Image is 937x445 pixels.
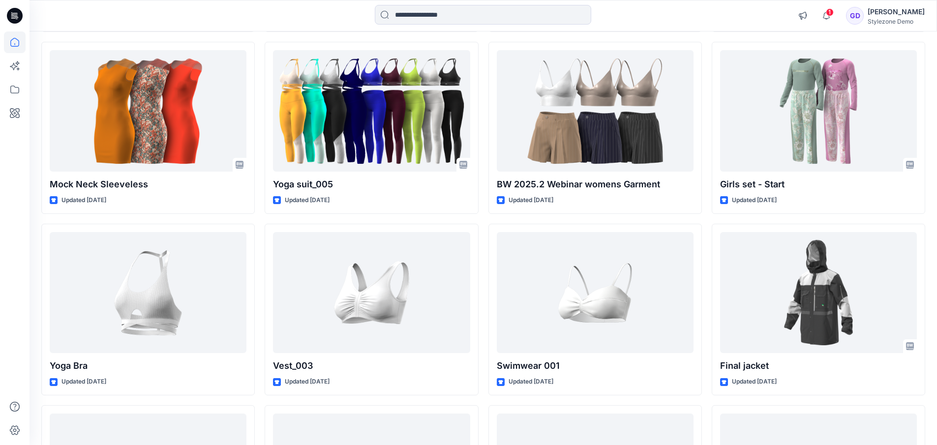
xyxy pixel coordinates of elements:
p: Mock Neck Sleeveless [50,178,246,191]
p: Updated [DATE] [285,195,330,206]
p: Updated [DATE] [509,195,553,206]
p: BW 2025.2 Webinar womens Garment [497,178,694,191]
a: Yoga Bra [50,232,246,354]
a: BW 2025.2 Webinar womens Garment [497,50,694,172]
p: Swimwear 001 [497,359,694,373]
p: Yoga Bra [50,359,246,373]
div: GD [846,7,864,25]
p: Updated [DATE] [61,195,106,206]
div: [PERSON_NAME] [868,6,925,18]
p: Updated [DATE] [732,195,777,206]
p: Vest_003 [273,359,470,373]
a: Swimwear 001 [497,232,694,354]
p: Final jacket [720,359,917,373]
div: Stylezone Demo [868,18,925,25]
a: Final jacket [720,232,917,354]
a: Girls set - Start [720,50,917,172]
p: Girls set - Start [720,178,917,191]
p: Updated [DATE] [732,377,777,387]
p: Updated [DATE] [509,377,553,387]
a: Vest_003 [273,232,470,354]
span: 1 [826,8,834,16]
p: Updated [DATE] [285,377,330,387]
p: Updated [DATE] [61,377,106,387]
p: Yoga suit_005 [273,178,470,191]
a: Mock Neck Sleeveless [50,50,246,172]
a: Yoga suit_005 [273,50,470,172]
